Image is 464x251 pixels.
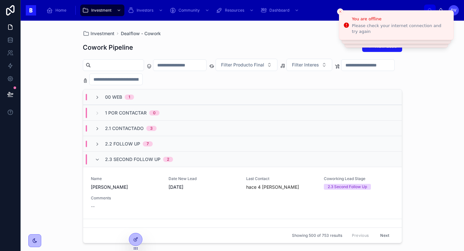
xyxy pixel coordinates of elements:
[105,94,122,100] span: 00 Web
[91,184,161,190] span: [PERSON_NAME]
[292,233,342,238] span: Showing 500 of 753 results
[179,8,200,13] span: Community
[55,8,66,13] span: Home
[91,176,161,181] span: Name
[105,125,144,132] span: 2.1 Contactado
[80,5,124,16] a: Investment
[324,176,394,181] span: Coworking Lead Stage
[105,141,140,147] span: 2.2 Follow Up
[169,176,238,181] span: Date New Lead
[246,176,316,181] span: Last Contact
[137,8,153,13] span: Investors
[129,95,130,100] div: 1
[246,184,299,190] p: hace 4 [PERSON_NAME]
[352,23,448,35] div: Please check your internet connection and try again
[41,3,424,17] div: scrollable content
[225,8,244,13] span: Resources
[91,203,95,210] span: --
[352,16,448,22] div: You are offline
[147,141,149,146] div: 7
[83,43,133,52] h1: Cowork Pipeline
[167,157,169,162] div: 2
[216,59,277,71] button: Select Button
[451,8,457,13] span: DV
[126,5,166,16] a: Investors
[168,5,213,16] a: Community
[105,110,147,116] span: 1 Por Contactar
[292,62,319,68] span: Filter Interes
[328,184,367,190] div: 2.3 Second Follow Up
[44,5,71,16] a: Home
[214,5,257,16] a: Resources
[269,8,289,13] span: Dashboard
[258,5,302,16] a: Dashboard
[337,8,343,15] button: Close toast
[83,30,114,37] a: Investment
[26,5,36,15] img: App logo
[105,156,160,163] span: 2.3 Second Follow Up
[83,167,402,219] a: Name[PERSON_NAME]Date New Lead[DATE]Last Contacthace 4 [PERSON_NAME]Coworking Lead Stage2.3 Secon...
[169,184,238,190] span: [DATE]
[286,59,332,71] button: Select Button
[150,126,153,131] div: 3
[376,230,394,240] button: Next
[221,62,264,68] span: Filter Producto Final
[91,30,114,37] span: Investment
[91,196,161,201] span: Comments
[153,110,156,115] div: 0
[91,8,111,13] span: Investment
[121,30,161,37] a: Dealflow - Cowork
